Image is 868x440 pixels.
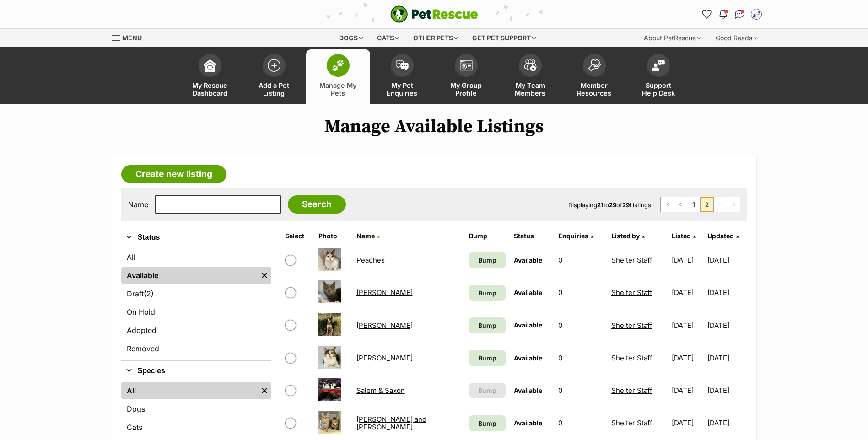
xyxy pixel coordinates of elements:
[370,49,434,104] a: My Pet Enquiries
[514,256,542,264] span: Available
[178,49,242,104] a: My Rescue Dashboard
[652,60,665,71] img: help-desk-icon-fdf02630f3aa405de69fd3d07c3f3aa587a6932b1a1747fa1d2bba05be0121f9.svg
[752,10,761,19] img: Shelter Staff profile pic
[668,407,706,439] td: [DATE]
[555,342,607,374] td: 0
[333,29,369,47] div: Dogs
[121,340,271,357] a: Removed
[318,81,359,97] span: Manage My Pets
[434,49,498,104] a: My Group Profile
[121,231,271,243] button: Status
[709,29,764,47] div: Good Reads
[478,419,496,428] span: Bump
[478,288,496,298] span: Bump
[626,49,690,104] a: Support Help Desk
[121,419,271,435] a: Cats
[469,415,505,431] a: Bump
[733,7,747,21] a: Conversations
[524,59,537,71] img: team-members-icon-5396bd8760b3fe7c0b43da4ab00e1e3bb1a5d9ba89233759b79545d2d3fc5d0d.svg
[568,201,651,209] span: Displaying to of Listings
[555,244,607,276] td: 0
[672,232,691,240] span: Listed
[510,81,551,97] span: My Team Members
[121,322,271,338] a: Adopted
[469,252,505,268] a: Bump
[668,342,706,374] td: [DATE]
[611,321,652,330] a: Shelter Staff
[356,415,426,431] a: [PERSON_NAME] and [PERSON_NAME]
[707,407,746,439] td: [DATE]
[121,165,226,183] a: Create new listing
[714,197,727,212] span: Next page
[588,59,601,71] img: member-resources-icon-8e73f808a243e03378d46382f2149f9095a855e16c252ad45f914b54edf8863c.svg
[555,407,607,439] td: 0
[707,342,746,374] td: [DATE]
[609,201,616,209] strong: 29
[478,386,496,395] span: Bump
[701,197,713,212] span: Page 2
[707,310,746,341] td: [DATE]
[396,60,409,70] img: pet-enquiries-icon-7e3ad2cf08bfb03b45e93fb7055b45f3efa6380592205ae92323e6603595dc1f.svg
[707,277,746,308] td: [DATE]
[121,285,271,302] a: Draft
[727,197,740,212] span: Last page
[749,7,764,21] button: My account
[469,285,505,301] a: Bump
[555,375,607,406] td: 0
[121,304,271,320] a: On Hold
[558,232,588,240] span: translation missing: en.admin.listings.index.attributes.enquiries
[514,354,542,362] span: Available
[611,232,645,240] a: Listed by
[668,375,706,406] td: [DATE]
[144,288,154,299] span: (2)
[258,382,271,399] a: Remove filter
[466,29,542,47] div: Get pet support
[637,29,707,47] div: About PetRescue
[204,59,216,72] img: dashboard-icon-eb2f2d2d3e046f16d808141f083e7271f6b2e854fb5c12c21221c1fb7104beca.svg
[478,255,496,265] span: Bump
[281,229,314,243] th: Select
[382,81,423,97] span: My Pet Enquiries
[707,375,746,406] td: [DATE]
[562,49,626,104] a: Member Resources
[407,29,464,47] div: Other pets
[668,277,706,308] td: [DATE]
[555,277,607,308] td: 0
[189,81,231,97] span: My Rescue Dashboard
[660,197,740,212] nav: Pagination
[700,7,714,21] a: Favourites
[268,59,280,72] img: add-pet-listing-icon-0afa8454b4691262ce3f59096e99ab1cd57d4a30225e0717b998d2c9b9846f56.svg
[390,5,478,23] a: PetRescue
[707,232,739,240] a: Updated
[611,232,640,240] span: Listed by
[288,195,346,214] input: Search
[242,49,306,104] a: Add a Pet Listing
[460,60,473,71] img: group-profile-icon-3fa3cf56718a62981997c0bc7e787c4b2cf8bcc04b72c1350f741eb67cf2f40e.svg
[258,267,271,284] a: Remove filter
[356,288,413,297] a: [PERSON_NAME]
[611,386,652,395] a: Shelter Staff
[121,365,271,377] button: Species
[390,5,478,23] img: logo-e224e6f780fb5917bec1dbf3a21bbac754714ae5b6737aabdf751b685950b380.svg
[128,200,148,209] label: Name
[112,29,148,45] a: Menu
[121,382,258,399] a: All
[371,29,405,47] div: Cats
[356,232,380,240] a: Name
[514,321,542,329] span: Available
[707,244,746,276] td: [DATE]
[514,289,542,296] span: Available
[122,34,142,42] span: Menu
[306,49,370,104] a: Manage My Pets
[510,229,554,243] th: Status
[716,7,731,21] button: Notifications
[498,49,562,104] a: My Team Members
[558,232,593,240] a: Enquiries
[514,386,542,394] span: Available
[356,256,385,264] a: Peaches
[668,244,706,276] td: [DATE]
[597,201,604,209] strong: 21
[469,383,505,398] button: Bump
[478,321,496,330] span: Bump
[611,288,652,297] a: Shelter Staff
